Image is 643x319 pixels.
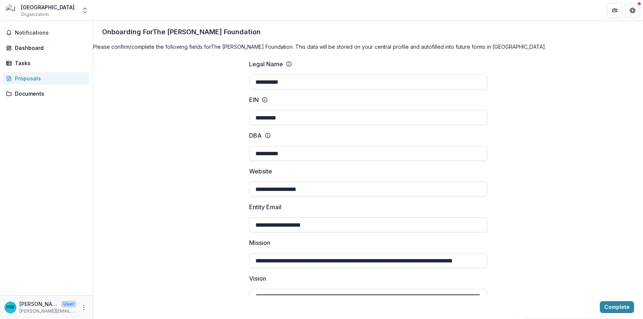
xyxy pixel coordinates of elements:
[607,3,622,18] button: Partners
[15,30,87,36] span: Notifications
[249,274,266,283] p: Vision
[3,27,90,39] button: Notifications
[79,303,88,312] button: More
[15,74,84,82] div: Proposals
[21,3,74,11] div: [GEOGRAPHIC_DATA]
[6,4,18,16] img: Jumonville
[3,72,90,84] a: Proposals
[249,202,281,211] p: Entity Email
[102,27,261,37] p: Onboarding For The [PERSON_NAME] Foundation
[600,301,634,313] button: Complete
[15,44,84,52] div: Dashboard
[6,305,15,310] div: Heather Withrow
[249,238,270,247] p: Mission
[61,301,76,307] p: User
[3,42,90,54] a: Dashboard
[80,3,90,18] button: Open entity switcher
[93,43,643,51] h4: Please confirm/complete the following fields for The [PERSON_NAME] Foundation . This data will be...
[15,59,84,67] div: Tasks
[249,95,259,104] p: EIN
[3,57,90,69] a: Tasks
[19,300,58,308] p: [PERSON_NAME]
[3,87,90,100] a: Documents
[249,60,283,68] p: Legal Name
[249,167,272,176] p: Website
[249,131,262,140] p: DBA
[15,90,84,98] div: Documents
[625,3,640,18] button: Get Help
[21,11,49,18] span: Organization
[19,308,76,315] p: [PERSON_NAME][EMAIL_ADDRESS][PERSON_NAME][DOMAIN_NAME]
